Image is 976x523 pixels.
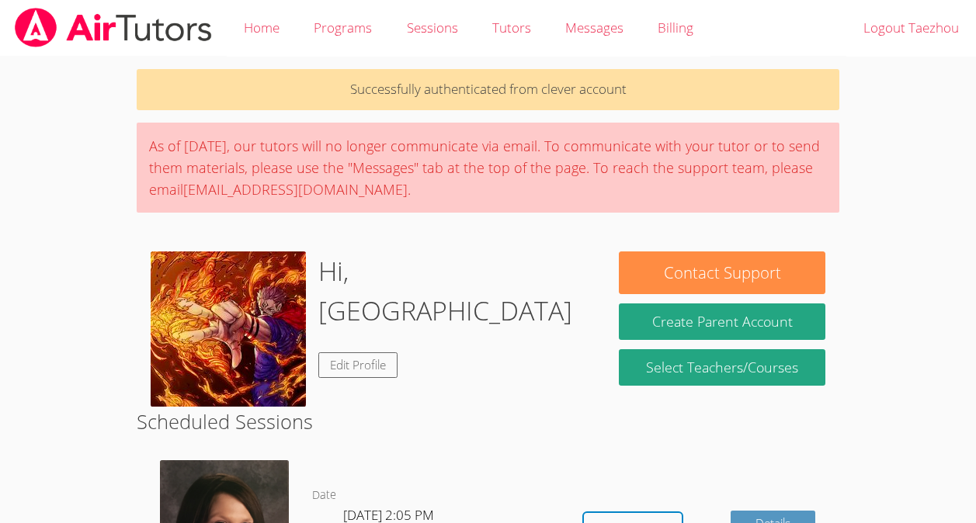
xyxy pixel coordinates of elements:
[619,303,825,340] button: Create Parent Account
[318,352,398,378] a: Edit Profile
[137,123,839,213] div: As of [DATE], our tutors will no longer communicate via email. To communicate with your tutor or ...
[137,407,839,436] h2: Scheduled Sessions
[13,8,214,47] img: airtutors_banner-c4298cdbf04f3fff15de1276eac7730deb9818008684d7c2e4769d2f7ddbe033.png
[312,486,336,505] dt: Date
[565,19,623,36] span: Messages
[137,69,839,110] p: Successfully authenticated from clever account
[619,349,825,386] a: Select Teachers/Courses
[619,251,825,294] button: Contact Support
[151,251,306,407] img: 9179058-__itadori_yuuji_and_ryoumen_sukuna_jujutsu_kaisen_drawn_by_satomaru31000__629f95aa5e7985d...
[318,251,591,331] h1: Hi, [GEOGRAPHIC_DATA]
